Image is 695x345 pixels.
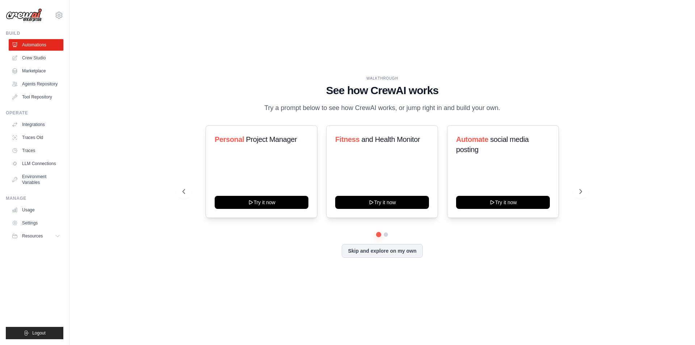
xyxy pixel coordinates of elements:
a: Environment Variables [9,171,63,188]
div: Manage [6,195,63,201]
div: Operate [6,110,63,116]
div: WALKTHROUGH [182,76,582,81]
button: Try it now [456,196,550,209]
a: Traces Old [9,132,63,143]
span: Logout [32,330,46,336]
span: and Health Monitor [362,135,420,143]
p: Try a prompt below to see how CrewAI works, or jump right in and build your own. [261,103,504,113]
span: Fitness [335,135,359,143]
a: Settings [9,217,63,229]
a: Agents Repository [9,78,63,90]
h1: See how CrewAI works [182,84,582,97]
span: Personal [215,135,244,143]
a: Automations [9,39,63,51]
button: Try it now [335,196,429,209]
a: Marketplace [9,65,63,77]
img: Logo [6,8,42,22]
div: Build [6,30,63,36]
button: Resources [9,230,63,242]
span: social media posting [456,135,529,153]
span: Resources [22,233,43,239]
iframe: Chat Widget [659,310,695,345]
button: Skip and explore on my own [342,244,422,258]
a: LLM Connections [9,158,63,169]
a: Tool Repository [9,91,63,103]
span: Automate [456,135,488,143]
button: Logout [6,327,63,339]
a: Traces [9,145,63,156]
a: Integrations [9,119,63,130]
span: Project Manager [246,135,297,143]
a: Crew Studio [9,52,63,64]
a: Usage [9,204,63,216]
button: Try it now [215,196,308,209]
